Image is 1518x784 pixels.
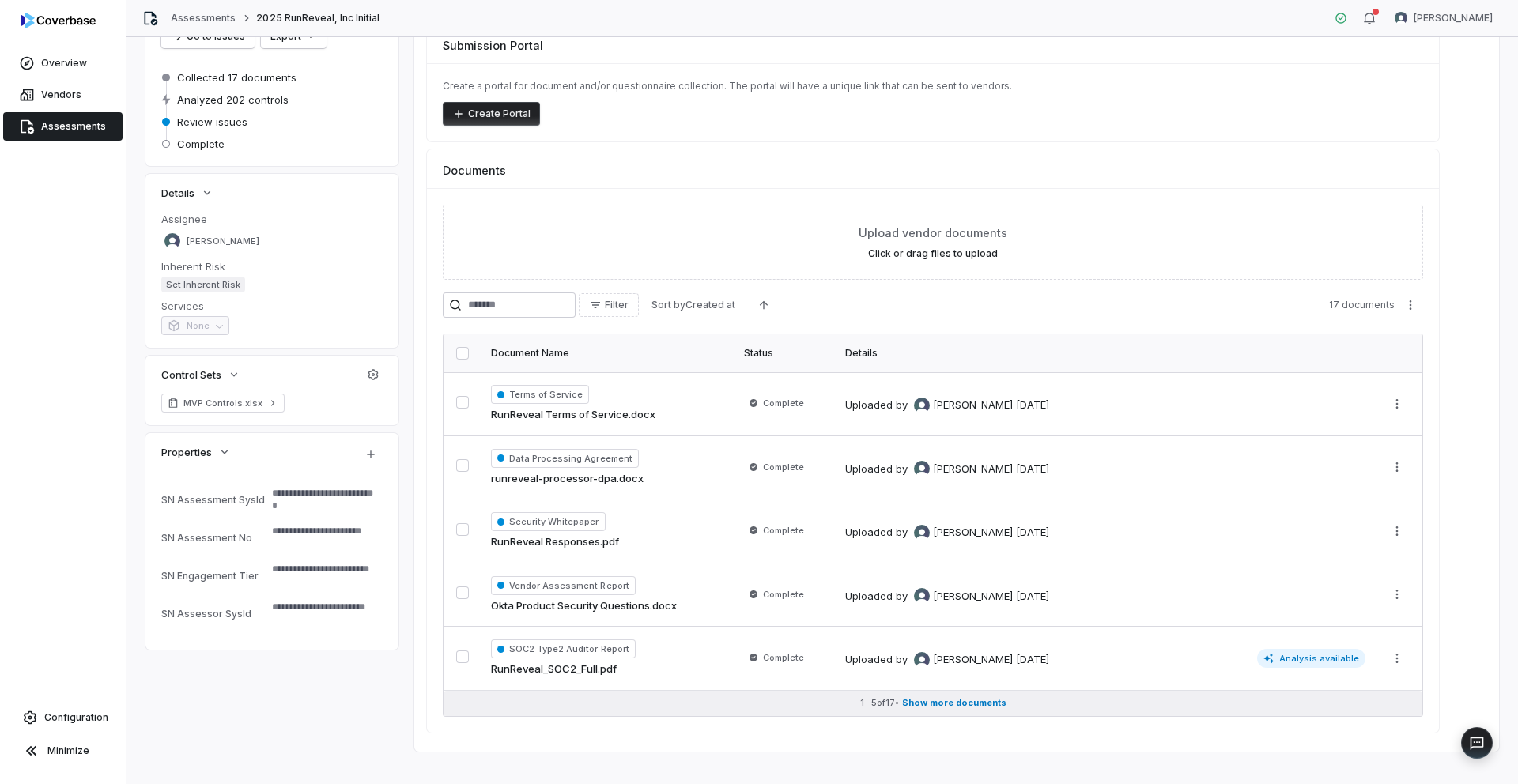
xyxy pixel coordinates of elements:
div: by [896,398,1013,413]
span: Security Whitepaper [491,512,606,531]
div: Uploaded [845,588,1049,604]
div: Uploaded [845,652,1049,668]
button: Filter [579,293,639,317]
a: RunReveal Responses.pdf [491,534,619,550]
div: Details [845,347,1365,360]
img: Samuel Folarin avatar [914,652,930,668]
span: Show more documents [902,697,1006,709]
div: by [896,525,1013,541]
span: [PERSON_NAME] [187,236,259,247]
button: Samuel Folarin avatar[PERSON_NAME] [1385,6,1502,30]
a: Assessments [171,12,236,24]
button: Ascending [748,293,780,317]
dt: Assignee [161,212,383,226]
button: More actions [1384,392,1410,416]
div: [DATE] [1016,398,1049,413]
span: Assessments [41,120,106,133]
span: 17 documents [1329,299,1395,311]
span: Complete [763,397,804,409]
div: Document Name [491,347,725,360]
div: [DATE] [1016,589,1049,605]
button: Minimize [6,735,119,767]
span: Vendors [41,89,81,101]
a: Configuration [6,703,119,732]
a: Okta Product Security Questions.docx [491,598,677,614]
div: [DATE] [1016,652,1049,668]
a: MVP Controls.xlsx [161,394,285,413]
span: Upload vendor documents [859,224,1007,241]
span: Filter [605,299,629,311]
span: Set Inherent Risk [161,277,245,292]
div: Uploaded [845,461,1049,477]
div: Uploaded [845,398,1049,413]
div: by [896,652,1013,668]
img: Samuel Folarin avatar [914,588,930,604]
button: Properties [157,438,236,466]
span: MVP Controls.xlsx [183,397,262,409]
span: [PERSON_NAME] [933,652,1013,668]
button: Control Sets [157,360,245,389]
span: Submission Portal [443,37,543,54]
img: Samuel Folarin avatar [914,398,930,413]
span: Documents [443,162,506,179]
p: Create a portal for document and/or questionnaire collection. The portal will have a unique link ... [443,80,1423,92]
img: Samuel Folarin avatar [164,233,180,249]
span: Complete [763,524,804,537]
a: runreveal-processor-dpa.docx [491,471,644,487]
div: Status [744,347,826,360]
button: 1 -5of17• Show more documents [444,691,1422,716]
span: [PERSON_NAME] [933,525,1013,541]
span: Data Processing Agreement [491,449,639,468]
span: Collected 17 documents [177,70,296,85]
span: [PERSON_NAME] [933,398,1013,413]
dt: Inherent Risk [161,259,383,273]
div: SN Assessment No [161,532,266,544]
span: Complete [763,461,804,473]
span: 2025 RunReveal, Inc Initial [256,12,379,24]
span: Control Sets [161,367,221,382]
a: RunReveal Terms of Service.docx [491,407,655,423]
label: Click or drag files to upload [868,247,998,260]
div: Uploaded [845,525,1049,541]
div: [DATE] [1016,525,1049,541]
img: logo-D7KZi-bG.svg [21,13,96,28]
span: [PERSON_NAME] [1414,12,1493,24]
span: Complete [177,137,225,151]
span: Overview [41,57,87,70]
dt: Services [161,299,383,313]
button: Create Portal [443,102,540,126]
button: Sort byCreated at [642,293,745,317]
button: Details [157,179,218,207]
div: SN Engagement Tier [161,570,266,582]
span: Details [161,186,194,200]
span: [PERSON_NAME] [933,589,1013,605]
button: More actions [1398,293,1423,317]
span: Complete [763,588,804,601]
span: Configuration [44,711,108,724]
div: by [896,461,1013,477]
span: [PERSON_NAME] [933,462,1013,477]
img: Samuel Folarin avatar [914,525,930,541]
span: Review issues [177,115,247,129]
button: More actions [1384,646,1410,670]
span: SOC2 Type2 Auditor Report [491,639,636,658]
img: Samuel Folarin avatar [1395,12,1407,24]
span: Minimize [47,744,89,757]
button: More actions [1384,519,1410,543]
img: Samuel Folarin avatar [914,461,930,477]
a: Assessments [3,112,123,141]
a: Overview [3,49,123,77]
div: SN Assessment SysId [161,494,266,506]
button: More actions [1384,455,1410,479]
span: Complete [763,651,804,664]
span: Analyzed 202 controls [177,92,289,107]
div: SN Assessor SysId [161,608,266,620]
span: Vendor Assessment Report [491,576,636,595]
span: Terms of Service [491,385,589,404]
svg: Ascending [757,299,770,311]
div: [DATE] [1016,462,1049,477]
a: RunReveal_SOC2_Full.pdf [491,661,617,677]
button: More actions [1384,582,1410,606]
span: Analysis available [1257,649,1366,668]
div: by [896,588,1013,604]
